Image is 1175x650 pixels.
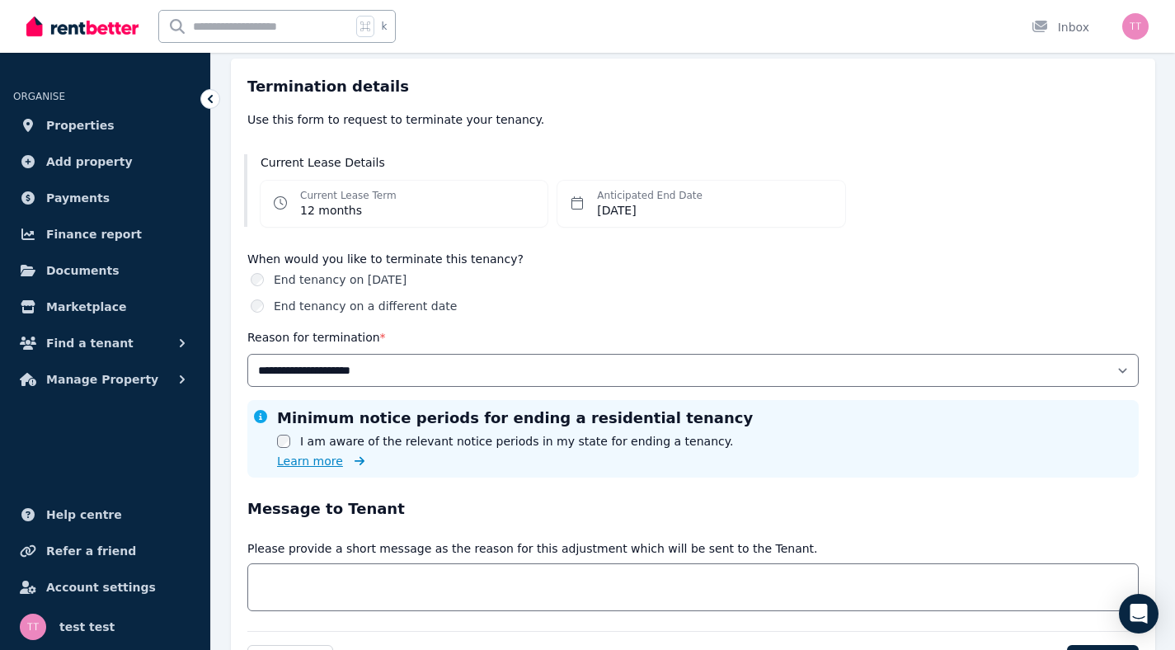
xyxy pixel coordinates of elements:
[300,202,397,219] dd: 12 months
[46,115,115,135] span: Properties
[13,145,197,178] a: Add property
[13,571,197,604] a: Account settings
[59,617,115,637] span: test test
[13,363,197,396] button: Manage Property
[261,154,1142,171] h3: Current Lease Details
[46,224,142,244] span: Finance report
[46,297,126,317] span: Marketplace
[247,497,1139,520] h3: Message to Tenant
[1122,13,1149,40] img: test test
[13,290,197,323] a: Marketplace
[247,331,386,344] label: Reason for termination
[46,370,158,389] span: Manage Property
[46,152,133,172] span: Add property
[13,109,197,142] a: Properties
[300,433,733,450] label: I am aware of the relevant notice periods in my state for ending a tenancy.
[1119,594,1159,634] div: Open Intercom Messenger
[13,327,197,360] button: Find a tenant
[46,505,122,525] span: Help centre
[247,75,1139,98] h3: Termination details
[1032,19,1089,35] div: Inbox
[274,298,457,314] label: End tenancy on a different date
[46,541,136,561] span: Refer a friend
[46,333,134,353] span: Find a tenant
[247,253,1139,265] label: When would you like to terminate this tenancy?
[20,614,46,640] img: test test
[597,189,703,202] dt: Anticipated End Date
[13,254,197,287] a: Documents
[13,218,197,251] a: Finance report
[13,498,197,531] a: Help centre
[247,111,1139,128] p: Use this form to request to terminate your tenancy.
[46,188,110,208] span: Payments
[46,261,120,280] span: Documents
[26,14,139,39] img: RentBetter
[277,407,753,430] h3: Minimum notice periods for ending a residential tenancy
[597,202,703,219] dd: [DATE]
[277,453,364,469] a: Learn more
[277,453,343,469] span: Learn more
[13,91,65,102] span: ORGANISE
[381,20,387,33] span: k
[300,189,397,202] dt: Current Lease Term
[13,181,197,214] a: Payments
[46,577,156,597] span: Account settings
[247,540,818,557] p: Please provide a short message as the reason for this adjustment which will be sent to the Tenant.
[274,271,407,288] label: End tenancy on [DATE]
[13,535,197,568] a: Refer a friend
